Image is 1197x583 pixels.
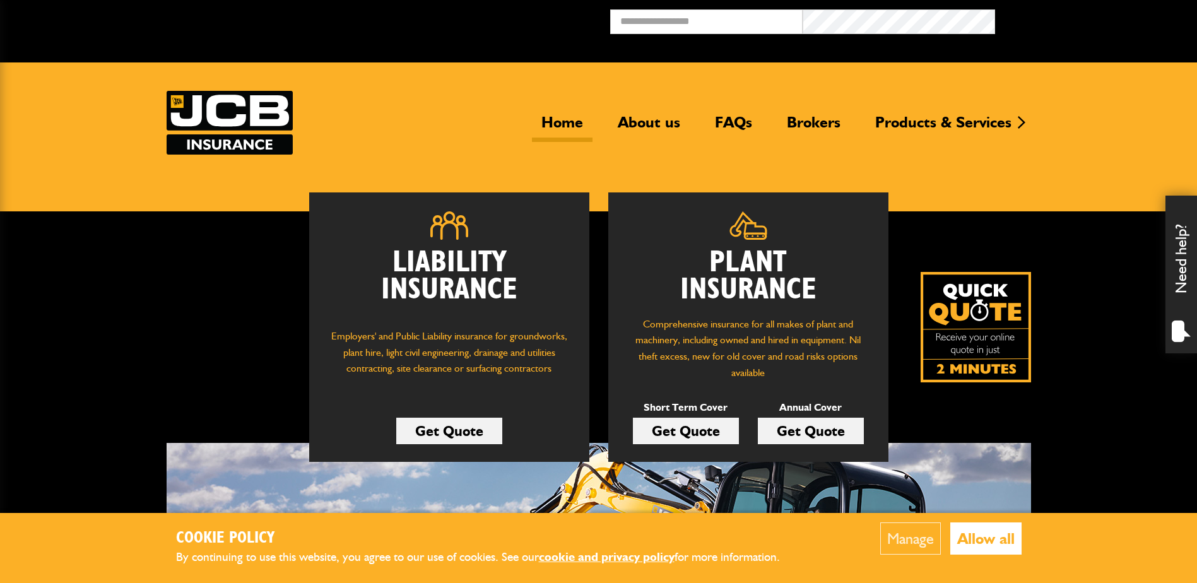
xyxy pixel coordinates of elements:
[167,91,293,155] a: JCB Insurance Services
[396,418,502,444] a: Get Quote
[176,548,801,567] p: By continuing to use this website, you agree to our use of cookies. See our for more information.
[167,91,293,155] img: JCB Insurance Services logo
[633,399,739,416] p: Short Term Cover
[777,113,850,142] a: Brokers
[866,113,1021,142] a: Products & Services
[539,550,675,564] a: cookie and privacy policy
[880,522,941,555] button: Manage
[328,328,570,389] p: Employers' and Public Liability insurance for groundworks, plant hire, light civil engineering, d...
[758,399,864,416] p: Annual Cover
[627,249,870,303] h2: Plant Insurance
[328,249,570,316] h2: Liability Insurance
[1165,196,1197,353] div: Need help?
[176,529,801,548] h2: Cookie Policy
[633,418,739,444] a: Get Quote
[950,522,1022,555] button: Allow all
[995,9,1188,29] button: Broker Login
[921,272,1031,382] img: Quick Quote
[758,418,864,444] a: Get Quote
[532,113,593,142] a: Home
[627,316,870,380] p: Comprehensive insurance for all makes of plant and machinery, including owned and hired in equipm...
[705,113,762,142] a: FAQs
[921,272,1031,382] a: Get your insurance quote isn just 2-minutes
[608,113,690,142] a: About us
